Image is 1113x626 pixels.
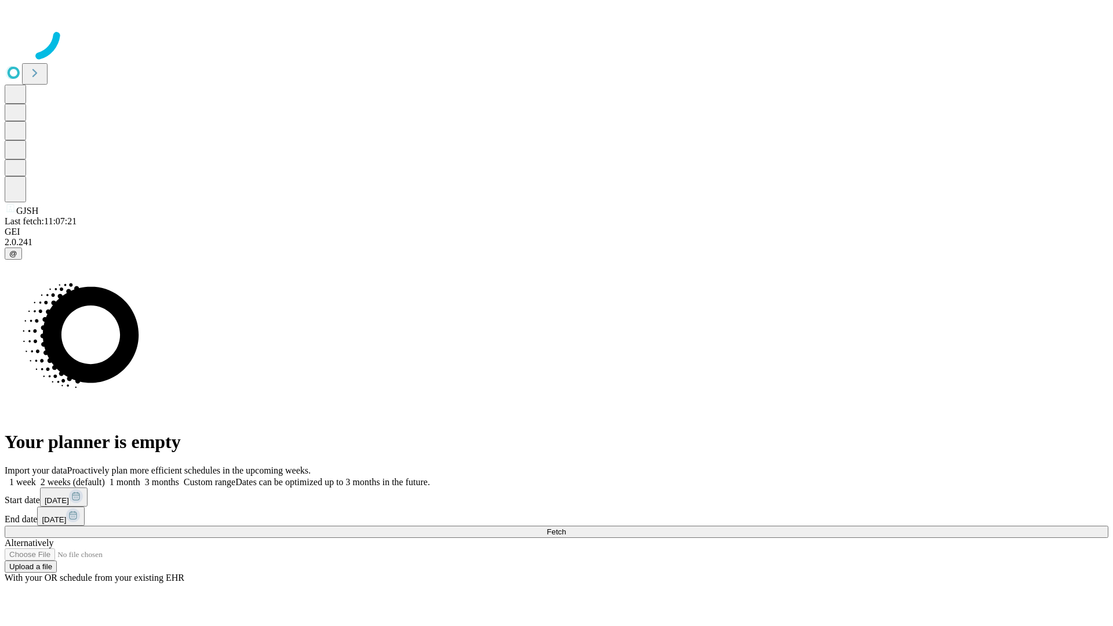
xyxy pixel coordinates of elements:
[5,573,184,583] span: With your OR schedule from your existing EHR
[67,465,311,475] span: Proactively plan more efficient schedules in the upcoming weeks.
[37,507,85,526] button: [DATE]
[16,206,38,216] span: GJSH
[5,561,57,573] button: Upload a file
[235,477,430,487] span: Dates can be optimized up to 3 months in the future.
[9,477,36,487] span: 1 week
[9,249,17,258] span: @
[547,527,566,536] span: Fetch
[184,477,235,487] span: Custom range
[5,237,1108,248] div: 2.0.241
[5,431,1108,453] h1: Your planner is empty
[5,216,77,226] span: Last fetch: 11:07:21
[40,487,88,507] button: [DATE]
[5,465,67,475] span: Import your data
[5,526,1108,538] button: Fetch
[5,227,1108,237] div: GEI
[5,248,22,260] button: @
[42,515,66,524] span: [DATE]
[145,477,179,487] span: 3 months
[41,477,105,487] span: 2 weeks (default)
[110,477,140,487] span: 1 month
[5,487,1108,507] div: Start date
[45,496,69,505] span: [DATE]
[5,538,53,548] span: Alternatively
[5,507,1108,526] div: End date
